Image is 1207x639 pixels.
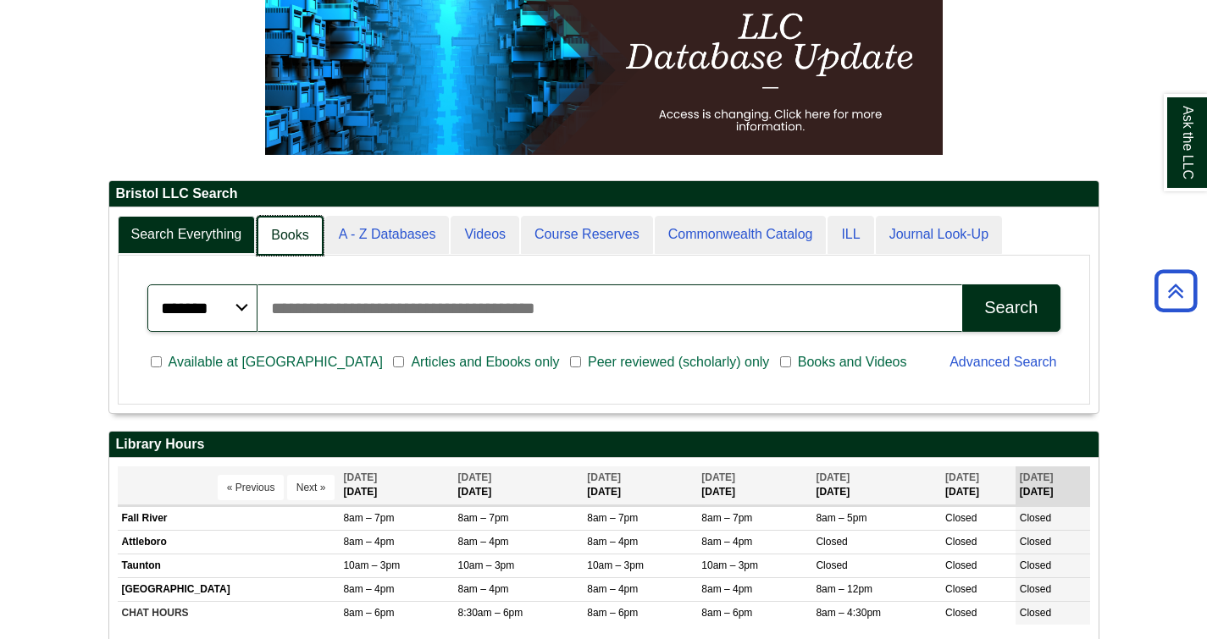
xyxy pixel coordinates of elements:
[325,216,450,254] a: A - Z Databases
[945,559,977,571] span: Closed
[404,352,566,372] span: Articles and Ebooks only
[587,583,638,595] span: 8am – 4pm
[287,475,335,500] button: Next »
[945,536,977,548] span: Closed
[701,583,752,595] span: 8am – 4pm
[521,216,653,254] a: Course Reserves
[1020,559,1051,571] span: Closed
[697,466,811,504] th: [DATE]
[109,432,1099,458] h2: Library Hours
[587,607,638,619] span: 8am – 6pm
[962,284,1060,332] button: Search
[876,216,1002,254] a: Journal Look-Up
[816,536,847,548] span: Closed
[655,216,827,254] a: Commonwealth Catalog
[828,216,873,254] a: ILL
[701,559,758,571] span: 10am – 3pm
[701,607,752,619] span: 8am – 6pm
[945,471,979,483] span: [DATE]
[343,512,394,524] span: 8am – 7pm
[1020,583,1051,595] span: Closed
[339,466,453,504] th: [DATE]
[343,607,394,619] span: 8am – 6pm
[984,298,1038,317] div: Search
[458,536,509,548] span: 8am – 4pm
[581,352,776,372] span: Peer reviewed (scholarly) only
[950,355,1056,369] a: Advanced Search
[1020,471,1054,483] span: [DATE]
[791,352,914,372] span: Books and Videos
[701,536,752,548] span: 8am – 4pm
[816,607,881,619] span: 8am – 4:30pm
[458,512,509,524] span: 8am – 7pm
[816,471,850,483] span: [DATE]
[162,352,390,372] span: Available at [GEOGRAPHIC_DATA]
[1149,279,1203,302] a: Back to Top
[1020,607,1051,619] span: Closed
[118,530,340,554] td: Attleboro
[118,216,256,254] a: Search Everything
[343,559,400,571] span: 10am – 3pm
[343,536,394,548] span: 8am – 4pm
[1016,466,1090,504] th: [DATE]
[816,583,872,595] span: 8am – 12pm
[118,602,340,625] td: CHAT HOURS
[945,512,977,524] span: Closed
[811,466,941,504] th: [DATE]
[1020,536,1051,548] span: Closed
[118,554,340,577] td: Taunton
[780,355,791,370] input: Books and Videos
[151,355,162,370] input: Available at [GEOGRAPHIC_DATA]
[343,583,394,595] span: 8am – 4pm
[701,512,752,524] span: 8am – 7pm
[587,536,638,548] span: 8am – 4pm
[458,471,492,483] span: [DATE]
[458,559,515,571] span: 10am – 3pm
[451,216,519,254] a: Videos
[816,512,866,524] span: 8am – 5pm
[218,475,285,500] button: « Previous
[941,466,1016,504] th: [DATE]
[1020,512,1051,524] span: Closed
[816,559,847,571] span: Closed
[393,355,404,370] input: Articles and Ebooks only
[945,607,977,619] span: Closed
[701,471,735,483] span: [DATE]
[587,512,638,524] span: 8am – 7pm
[109,181,1099,207] h2: Bristol LLC Search
[257,216,323,256] a: Books
[587,471,621,483] span: [DATE]
[587,559,644,571] span: 10am – 3pm
[118,578,340,602] td: [GEOGRAPHIC_DATA]
[118,506,340,530] td: Fall River
[458,607,523,619] span: 8:30am – 6pm
[454,466,584,504] th: [DATE]
[945,583,977,595] span: Closed
[583,466,697,504] th: [DATE]
[458,583,509,595] span: 8am – 4pm
[570,355,581,370] input: Peer reviewed (scholarly) only
[343,471,377,483] span: [DATE]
